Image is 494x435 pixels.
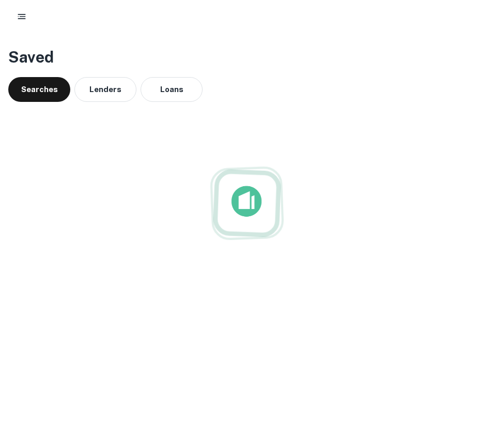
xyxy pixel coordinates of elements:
[8,77,70,102] button: Searches
[442,352,494,402] iframe: Chat Widget
[141,77,203,102] button: Loans
[8,46,486,69] h3: Saved
[74,77,136,102] button: Lenders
